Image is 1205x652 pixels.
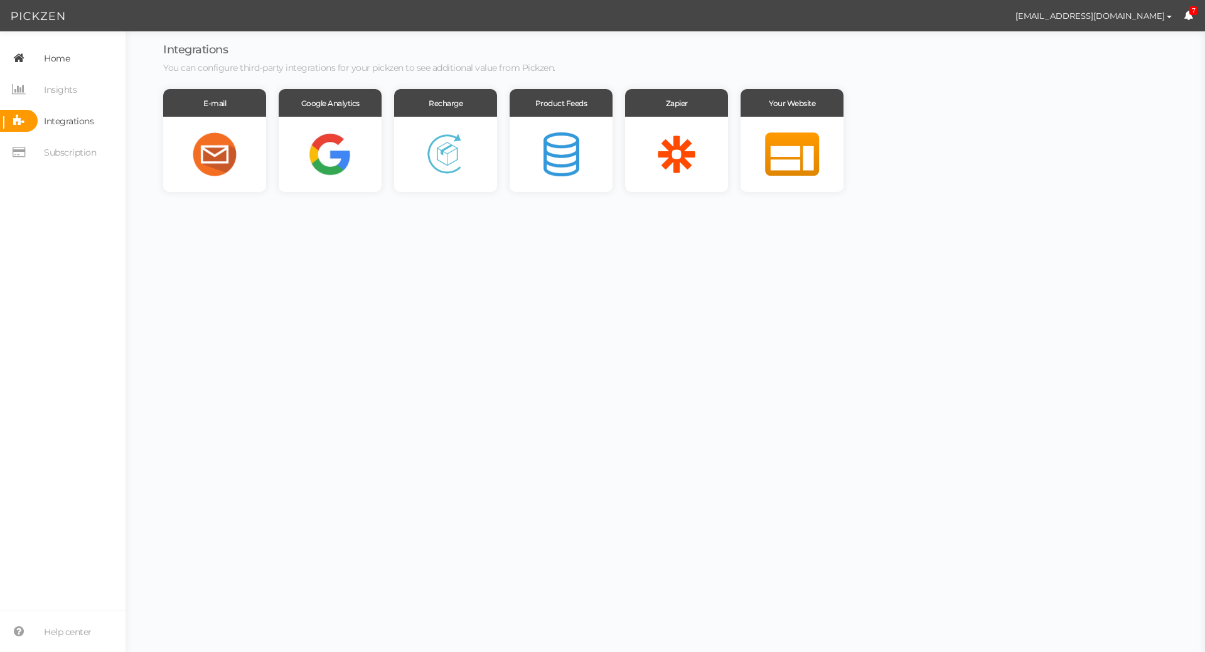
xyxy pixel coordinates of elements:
button: [EMAIL_ADDRESS][DOMAIN_NAME] [1004,5,1184,26]
img: Pickzen logo [11,9,65,24]
div: E-mail [163,89,266,117]
span: Product Feeds [535,99,587,108]
span: Help center [44,622,92,642]
span: 7 [1189,6,1198,16]
span: [EMAIL_ADDRESS][DOMAIN_NAME] [1015,11,1165,21]
span: You can configure third-party integrations for your pickzen to see additional value from Pickzen. [163,62,555,73]
div: Zapier [625,89,728,117]
span: Subscription [44,142,96,163]
span: Integrations [163,43,228,56]
span: Your Website [769,99,815,108]
span: Insights [44,80,77,100]
div: Google Analytics [279,89,382,117]
span: Integrations [44,111,94,131]
div: Recharge [394,89,497,117]
span: Home [44,48,70,68]
img: 0cf658424422677615d517fbba8ea2d8 [982,5,1004,27]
